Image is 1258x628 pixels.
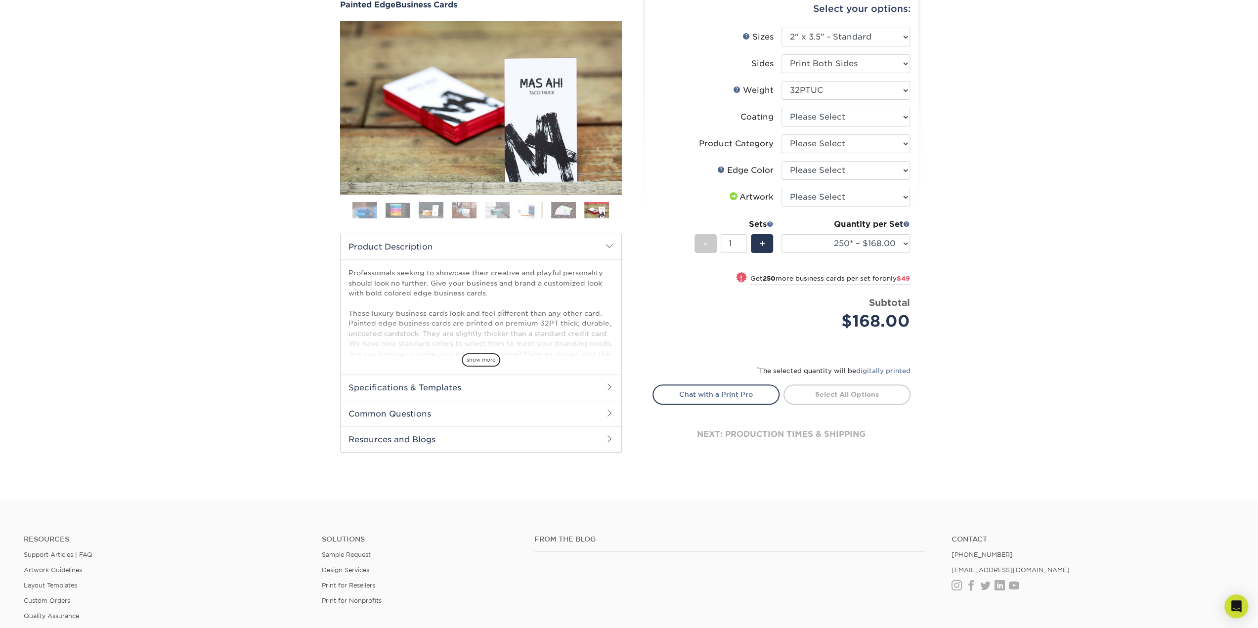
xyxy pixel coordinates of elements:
img: Business Cards 08 [584,203,609,220]
div: Sizes [742,31,774,43]
h2: Resources and Blogs [341,426,621,452]
img: Business Cards 06 [518,202,543,219]
a: Print for Nonprofits [322,597,382,604]
div: Coating [740,111,774,123]
img: Business Cards 03 [419,202,443,219]
p: Professionals seeking to showcase their creative and playful personality should look no further. ... [348,268,613,459]
img: Painted Edge 08 [340,10,622,205]
div: Sets [694,218,774,230]
div: Sides [751,58,774,70]
a: digitally printed [856,367,911,375]
a: Sample Request [322,551,371,558]
div: Weight [733,84,774,96]
small: The selected quantity will be [757,367,911,375]
img: Business Cards 02 [386,203,410,218]
small: Get more business cards per set for [750,275,910,285]
a: [EMAIL_ADDRESS][DOMAIN_NAME] [951,566,1069,574]
span: only [882,275,910,282]
a: Contact [951,535,1234,544]
a: Select All Options [783,384,911,404]
img: Business Cards 04 [452,202,477,219]
span: - [703,236,708,251]
a: [PHONE_NUMBER] [951,551,1012,558]
h2: Common Questions [341,401,621,426]
div: Product Category [699,138,774,150]
a: Artwork Guidelines [24,566,82,574]
h2: Product Description [341,234,621,259]
img: Business Cards 07 [551,202,576,219]
div: Quantity per Set [781,218,910,230]
span: $49 [897,275,910,282]
h2: Specifications & Templates [341,375,621,400]
span: + [759,236,765,251]
span: show more [462,353,500,367]
div: $168.00 [789,309,910,333]
div: Edge Color [717,165,774,176]
a: Support Articles | FAQ [24,551,92,558]
a: Chat with a Print Pro [652,384,780,404]
img: Business Cards 01 [352,198,377,223]
span: ! [740,273,742,283]
strong: Subtotal [869,297,910,308]
div: Open Intercom Messenger [1224,594,1248,618]
strong: 250 [763,275,776,282]
h4: From the Blog [534,535,925,544]
div: Artwork [728,191,774,203]
a: Layout Templates [24,582,77,589]
div: next: production times & shipping [652,405,911,464]
a: Design Services [322,566,369,574]
img: Business Cards 05 [485,202,510,219]
a: Print for Resellers [322,582,375,589]
h4: Resources [24,535,307,544]
h4: Solutions [322,535,520,544]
